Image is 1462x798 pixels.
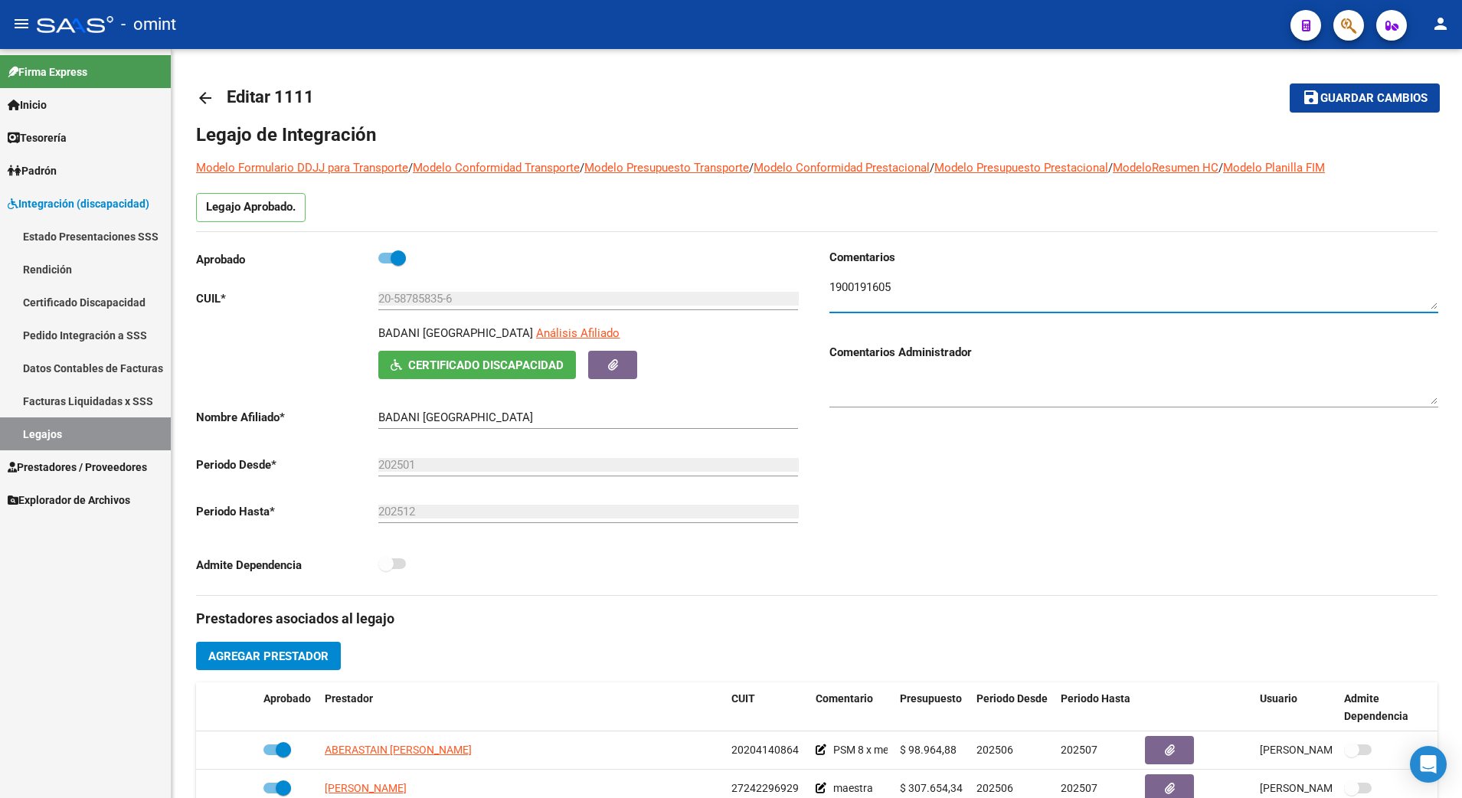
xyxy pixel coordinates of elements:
[196,161,408,175] a: Modelo Formulario DDJJ para Transporte
[8,129,67,146] span: Tesorería
[8,96,47,113] span: Inicio
[1260,782,1380,794] span: [PERSON_NAME] [DATE]
[196,409,378,426] p: Nombre Afiliado
[121,8,176,41] span: - omint
[1061,744,1097,756] span: 202507
[833,782,873,794] span: maestra
[196,290,378,307] p: CUIL
[1223,161,1325,175] a: Modelo Planilla FIM
[900,782,963,794] span: $ 307.654,34
[900,692,962,705] span: Presupuesto
[325,744,472,756] span: ABERASTAIN [PERSON_NAME]
[1113,161,1218,175] a: ModeloResumen HC
[833,744,894,756] span: PSM 8 x mes
[196,456,378,473] p: Periodo Desde
[1260,692,1297,705] span: Usuario
[196,642,341,670] button: Agregar Prestador
[894,682,970,733] datatable-header-cell: Presupuesto
[196,251,378,268] p: Aprobado
[1344,692,1408,722] span: Admite Dependencia
[8,459,147,476] span: Prestadores / Proveedores
[196,89,214,107] mat-icon: arrow_back
[378,351,576,379] button: Certificado Discapacidad
[934,161,1108,175] a: Modelo Presupuesto Prestacional
[263,692,311,705] span: Aprobado
[1290,83,1440,112] button: Guardar cambios
[8,64,87,80] span: Firma Express
[227,87,314,106] span: Editar 1111
[8,195,149,212] span: Integración (discapacidad)
[1254,682,1338,733] datatable-header-cell: Usuario
[8,162,57,179] span: Padrón
[325,782,407,794] span: [PERSON_NAME]
[976,744,1013,756] span: 202506
[970,682,1055,733] datatable-header-cell: Periodo Desde
[976,782,1013,794] span: 202506
[829,344,1438,361] h3: Comentarios Administrador
[536,326,620,340] span: Análisis Afiliado
[1320,92,1428,106] span: Guardar cambios
[976,692,1048,705] span: Periodo Desde
[196,503,378,520] p: Periodo Hasta
[408,358,564,372] span: Certificado Discapacidad
[257,682,319,733] datatable-header-cell: Aprobado
[325,692,373,705] span: Prestador
[731,744,799,756] span: 20204140864
[731,692,755,705] span: CUIT
[1410,746,1447,783] div: Open Intercom Messenger
[319,682,725,733] datatable-header-cell: Prestador
[12,15,31,33] mat-icon: menu
[196,608,1437,630] h3: Prestadores asociados al legajo
[1338,682,1422,733] datatable-header-cell: Admite Dependencia
[816,692,873,705] span: Comentario
[1431,15,1450,33] mat-icon: person
[900,744,957,756] span: $ 98.964,88
[1260,744,1380,756] span: [PERSON_NAME] [DATE]
[8,492,130,509] span: Explorador de Archivos
[731,782,799,794] span: 27242296929
[829,249,1438,266] h3: Comentarios
[413,161,580,175] a: Modelo Conformidad Transporte
[196,123,1437,147] h1: Legajo de Integración
[754,161,930,175] a: Modelo Conformidad Prestacional
[725,682,809,733] datatable-header-cell: CUIT
[584,161,749,175] a: Modelo Presupuesto Transporte
[196,193,306,222] p: Legajo Aprobado.
[196,557,378,574] p: Admite Dependencia
[809,682,894,733] datatable-header-cell: Comentario
[208,649,329,663] span: Agregar Prestador
[1061,782,1097,794] span: 202507
[1061,692,1130,705] span: Periodo Hasta
[1302,88,1320,106] mat-icon: save
[378,325,533,342] p: BADANI [GEOGRAPHIC_DATA]
[1055,682,1139,733] datatable-header-cell: Periodo Hasta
